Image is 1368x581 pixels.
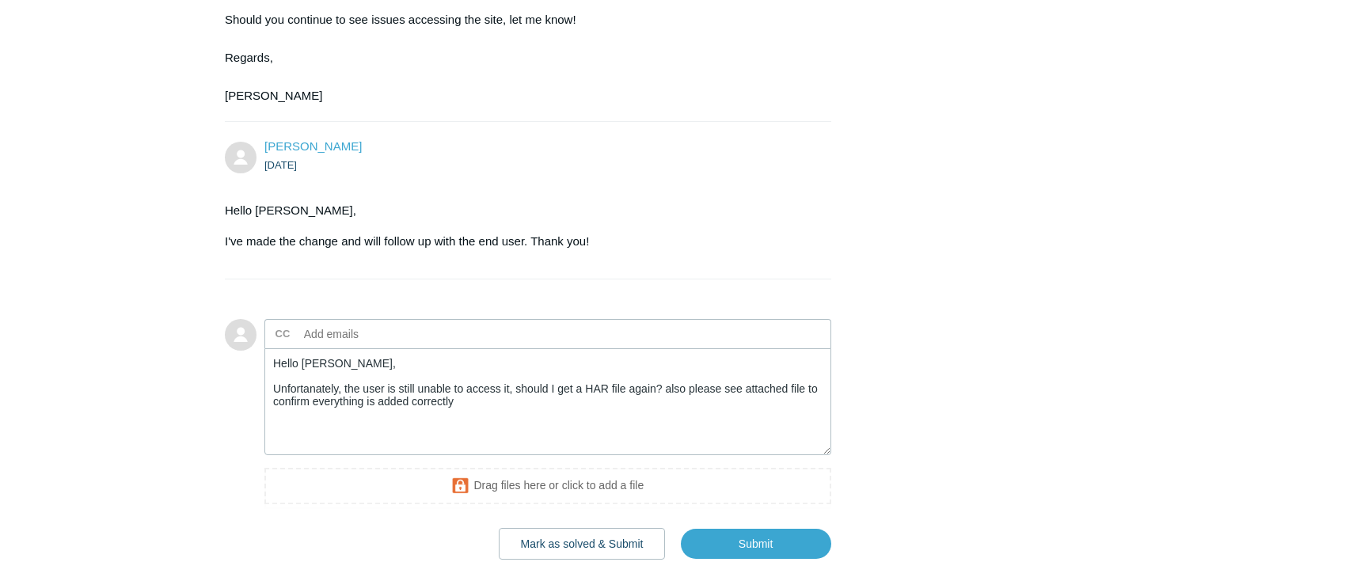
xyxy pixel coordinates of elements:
p: I've made the change and will follow up with the end user. Thank you! [225,232,815,251]
label: CC [275,322,291,346]
textarea: Add your reply [264,348,831,455]
input: Submit [681,529,831,559]
a: [PERSON_NAME] [264,139,362,153]
input: Add emails [298,322,468,346]
time: 08/08/2025, 07:26 [264,159,297,171]
p: Hello [PERSON_NAME], [225,201,815,220]
button: Mark as solved & Submit [499,528,666,560]
span: Lowell Limpahan [264,139,362,153]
